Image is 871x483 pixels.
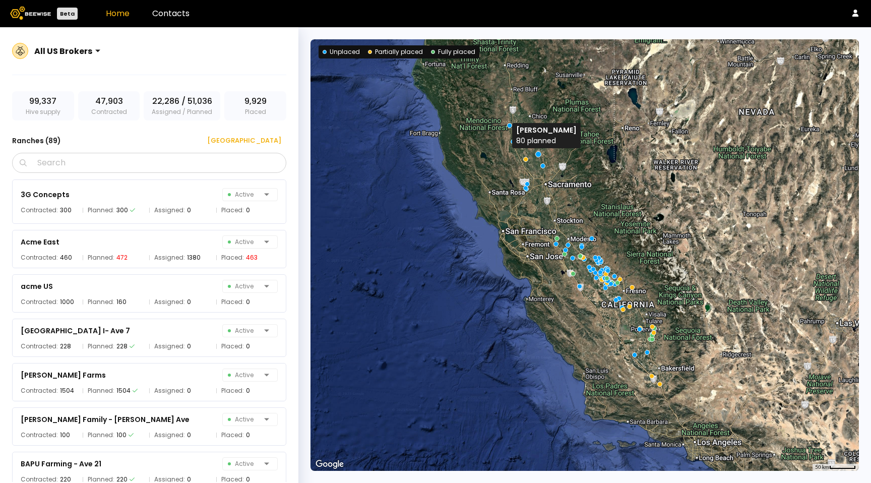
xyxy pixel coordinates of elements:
[228,458,260,470] span: Active
[21,236,59,248] div: Acme East
[21,325,130,337] div: [GEOGRAPHIC_DATA] I- Ave 7
[195,133,286,149] button: [GEOGRAPHIC_DATA]
[21,341,58,351] span: Contracted:
[187,205,191,215] div: 0
[187,297,191,307] div: 0
[154,430,185,440] span: Assigned:
[187,341,191,351] div: 0
[228,325,260,337] span: Active
[154,341,185,351] span: Assigned:
[78,91,140,120] div: Contracted
[246,205,250,215] div: 0
[60,341,71,351] div: 228
[228,413,260,426] span: Active
[246,297,250,307] div: 0
[154,205,185,215] span: Assigned:
[116,253,128,263] div: 472
[246,341,250,351] div: 0
[224,91,286,120] div: Placed
[152,8,190,19] a: Contacts
[246,430,250,440] div: 0
[21,253,58,263] span: Contracted:
[21,205,58,215] span: Contracted:
[154,297,185,307] span: Assigned:
[10,7,51,20] img: Beewise logo
[812,464,859,471] button: Map Scale: 50 km per 49 pixels
[323,47,360,56] div: Unplaced
[228,236,260,248] span: Active
[88,253,114,263] span: Planned:
[154,253,185,263] span: Assigned:
[21,189,70,201] div: 3G Concepts
[116,297,127,307] div: 160
[88,386,114,396] span: Planned:
[313,458,346,471] img: Google
[60,430,70,440] div: 100
[21,413,190,426] div: [PERSON_NAME] Family - [PERSON_NAME] Ave
[57,8,78,20] div: Beta
[221,297,244,307] span: Placed:
[221,205,244,215] span: Placed:
[246,386,250,396] div: 0
[516,136,577,146] p: 80 planned
[187,253,201,263] div: 1380
[116,341,128,351] div: 228
[116,430,127,440] div: 100
[21,297,58,307] span: Contracted:
[116,386,131,396] div: 1504
[21,458,101,470] div: BAPU Farming - Ave 21
[88,341,114,351] span: Planned:
[228,369,260,381] span: Active
[187,386,191,396] div: 0
[244,95,267,107] span: 9,929
[106,8,130,19] a: Home
[152,95,212,107] span: 22,286 / 51,036
[116,205,128,215] div: 300
[88,297,114,307] span: Planned:
[221,386,244,396] span: Placed:
[21,430,58,440] span: Contracted:
[221,341,244,351] span: Placed:
[200,136,281,146] div: [GEOGRAPHIC_DATA]
[12,134,61,148] h3: Ranches ( 89 )
[313,458,346,471] a: Open this area in Google Maps (opens a new window)
[246,253,258,263] div: 463
[516,125,577,136] p: [PERSON_NAME]
[228,189,260,201] span: Active
[29,95,56,107] span: 99,337
[88,430,114,440] span: Planned:
[88,205,114,215] span: Planned:
[60,253,72,263] div: 460
[187,430,191,440] div: 0
[12,91,74,120] div: Hive supply
[154,386,185,396] span: Assigned:
[815,464,829,470] span: 50 km
[21,280,53,292] div: acme US
[21,386,58,396] span: Contracted:
[60,297,74,307] div: 1000
[34,45,92,57] div: All US Brokers
[221,253,244,263] span: Placed:
[228,280,260,292] span: Active
[21,369,106,381] div: [PERSON_NAME] Farms
[221,430,244,440] span: Placed:
[368,47,423,56] div: Partially placed
[60,205,72,215] div: 300
[95,95,123,107] span: 47,903
[144,91,220,120] div: Assigned / Planned
[60,386,74,396] div: 1504
[431,47,475,56] div: Fully placed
